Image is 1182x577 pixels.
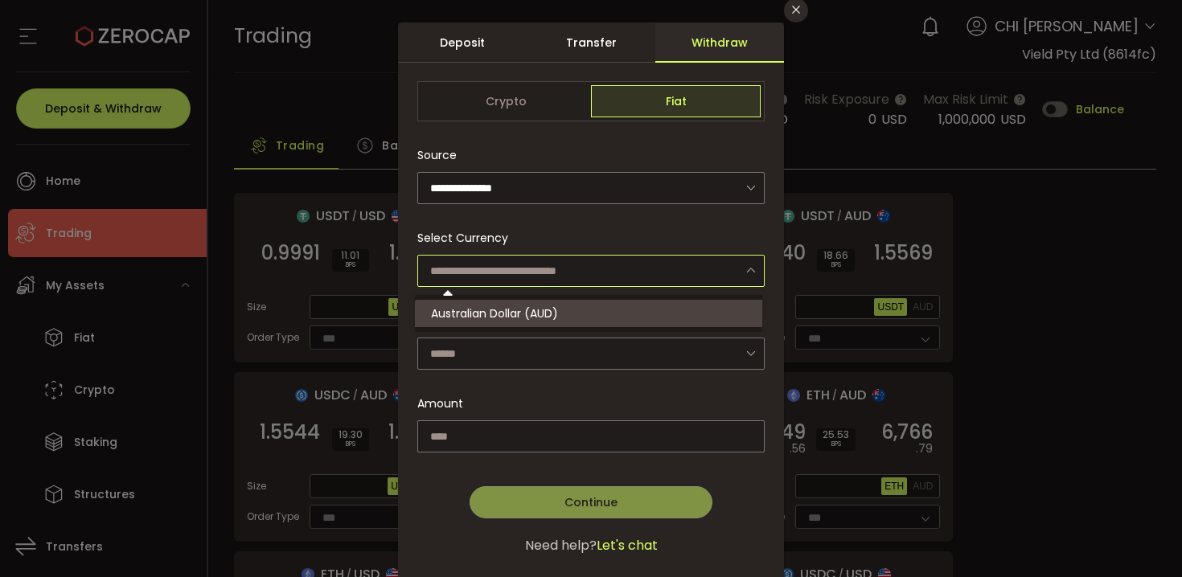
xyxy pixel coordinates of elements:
[417,230,518,246] label: Select Currency
[597,536,658,555] span: Let's chat
[591,85,761,117] span: Fiat
[417,395,463,412] span: Amount
[655,23,784,63] div: Withdraw
[564,494,618,510] span: Continue
[417,139,457,171] span: Source
[527,23,655,63] div: Transfer
[431,305,558,321] span: Australian Dollar (AUD)
[398,23,527,63] div: Deposit
[470,486,712,518] button: Continue
[421,85,591,117] span: Crypto
[991,403,1182,577] iframe: Chat Widget
[525,536,597,555] span: Need help?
